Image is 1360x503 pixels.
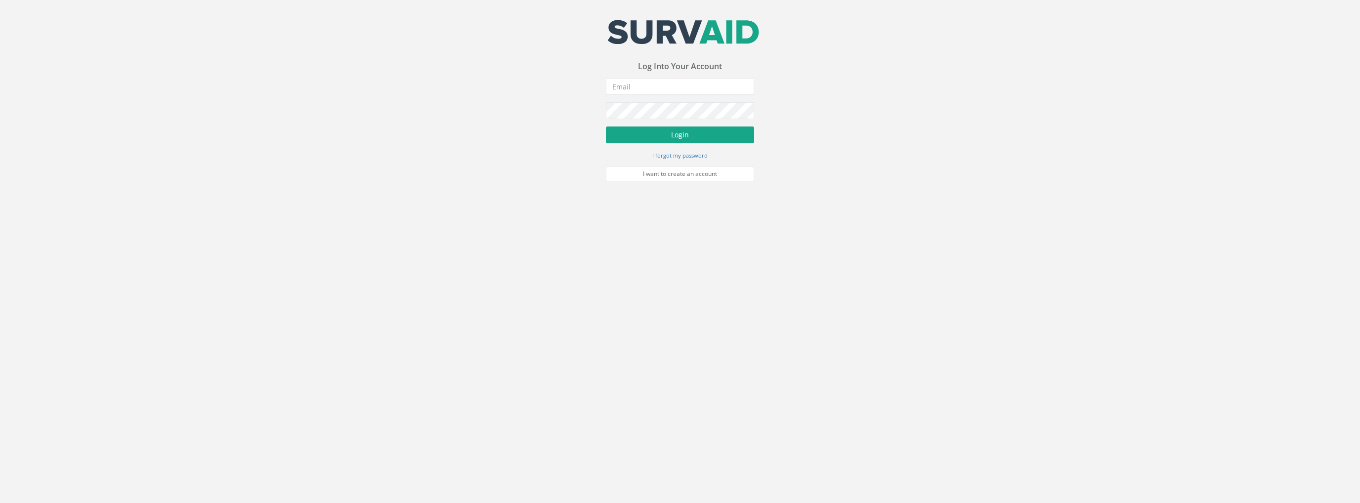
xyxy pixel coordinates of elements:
small: I forgot my password [652,152,708,159]
a: I want to create an account [606,167,754,181]
button: Login [606,126,754,143]
h3: Log Into Your Account [606,62,754,71]
a: I forgot my password [652,151,708,160]
input: Email [606,78,754,95]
